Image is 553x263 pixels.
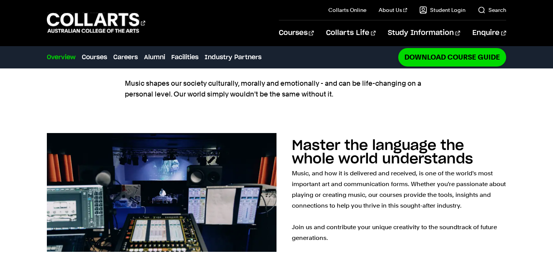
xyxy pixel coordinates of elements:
a: Study Information [388,20,460,46]
a: Industry Partners [205,53,262,62]
p: Music, and how it is delivered and received, is one of the world's most important art and communi... [292,168,506,243]
a: Careers [113,53,138,62]
a: Alumni [144,53,165,62]
a: Enquire [472,20,506,46]
h2: Master the language the whole world understands [292,139,473,166]
p: Music shapes our society culturally, morally and emotionally - and can be life-changing on a pers... [125,78,428,100]
div: Go to homepage [47,12,145,34]
a: Download Course Guide [398,48,506,66]
a: Courses [82,53,107,62]
a: Courses [279,20,314,46]
a: Overview [47,53,76,62]
a: Facilities [171,53,199,62]
a: Search [478,6,506,14]
a: Student Login [419,6,465,14]
a: Collarts Life [326,20,376,46]
a: About Us [379,6,407,14]
a: Collarts Online [328,6,366,14]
